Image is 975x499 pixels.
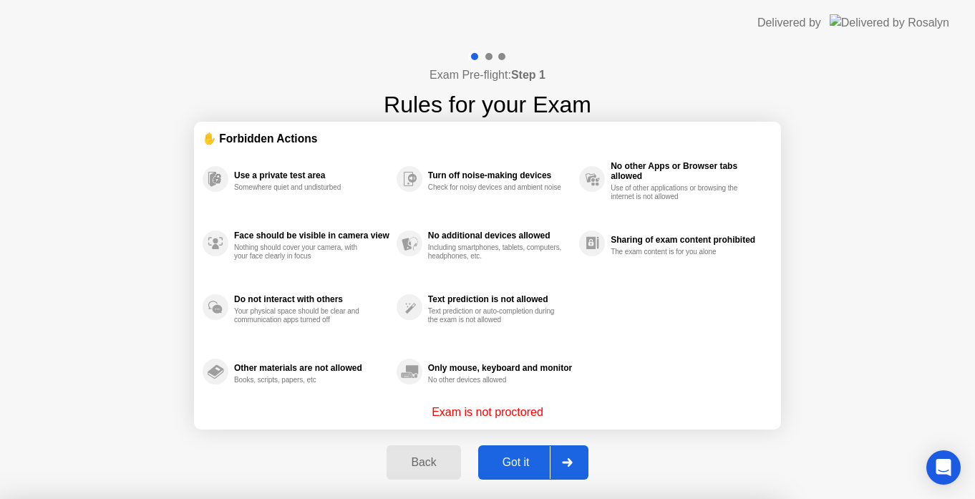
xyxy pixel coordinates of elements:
[611,161,765,181] div: No other Apps or Browser tabs allowed
[432,404,543,421] p: Exam is not proctored
[926,450,961,485] div: Open Intercom Messenger
[430,67,545,84] h4: Exam Pre-flight:
[234,170,389,180] div: Use a private test area
[428,307,563,324] div: Text prediction or auto-completion during the exam is not allowed
[234,231,389,241] div: Face should be visible in camera view
[234,376,369,384] div: Books, scripts, papers, etc
[234,243,369,261] div: Nothing should cover your camera, with your face clearly in focus
[384,87,591,122] h1: Rules for your Exam
[428,294,572,304] div: Text prediction is not allowed
[234,183,369,192] div: Somewhere quiet and undisturbed
[428,376,563,384] div: No other devices allowed
[511,69,545,81] b: Step 1
[391,456,456,469] div: Back
[203,130,772,147] div: ✋ Forbidden Actions
[830,14,949,31] img: Delivered by Rosalyn
[234,363,389,373] div: Other materials are not allowed
[482,456,550,469] div: Got it
[234,307,369,324] div: Your physical space should be clear and communication apps turned off
[428,231,572,241] div: No additional devices allowed
[428,183,563,192] div: Check for noisy devices and ambient noise
[428,363,572,373] div: Only mouse, keyboard and monitor
[757,14,821,32] div: Delivered by
[611,235,765,245] div: Sharing of exam content prohibited
[428,170,572,180] div: Turn off noise-making devices
[611,248,746,256] div: The exam content is for you alone
[234,294,389,304] div: Do not interact with others
[428,243,563,261] div: Including smartphones, tablets, computers, headphones, etc.
[611,184,746,201] div: Use of other applications or browsing the internet is not allowed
